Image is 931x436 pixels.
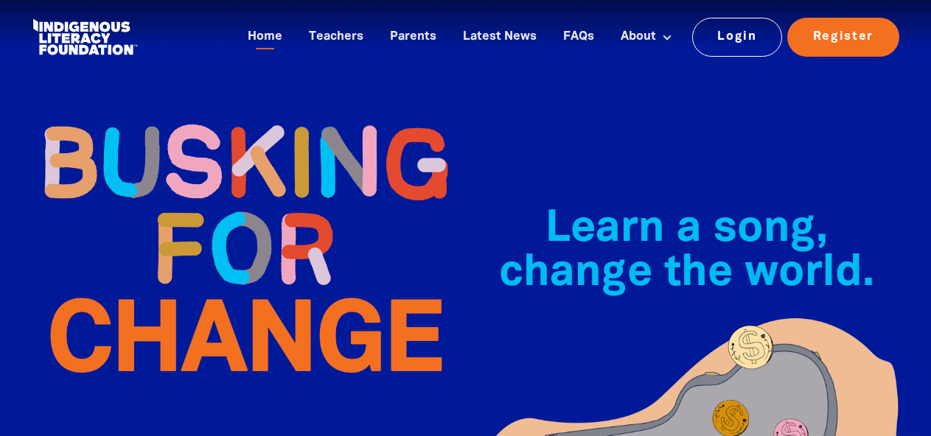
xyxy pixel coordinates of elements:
span: Learn a song, change the world. [499,209,874,294]
a: Login [692,18,783,56]
a: Latest News [454,25,545,49]
a: Parents [381,25,445,49]
a: Home [239,25,291,49]
a: About [612,25,681,49]
a: Teachers [300,25,372,49]
a: FAQs [554,25,603,49]
a: Register [787,18,899,56]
